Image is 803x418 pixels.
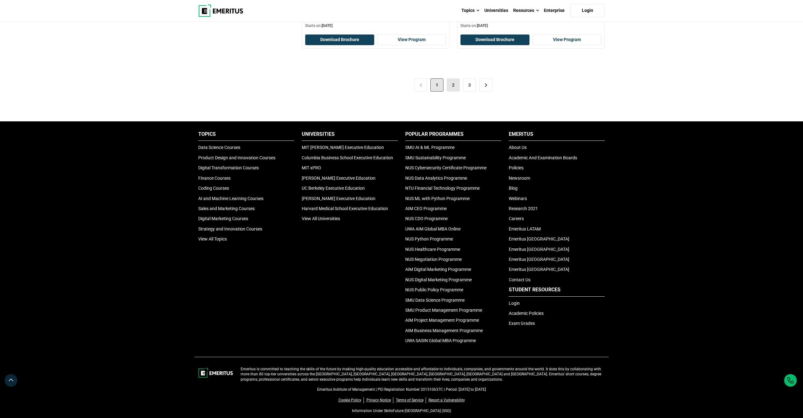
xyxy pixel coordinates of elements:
[198,206,255,211] a: Sales and Marketing Courses
[198,155,275,160] a: Product Design and Innovation Courses
[405,165,487,170] a: NUS Cybersecurity Certificate Programme
[405,247,460,252] a: NUS Healthcare Programme
[509,186,518,191] a: Blog
[509,236,569,241] a: Emeritus [GEOGRAPHIC_DATA]
[302,145,384,150] a: MIT [PERSON_NAME] Executive Education
[405,267,471,272] a: AIM Digital Marketing Programme
[460,34,529,45] button: Download Brochure
[509,155,577,160] a: Academic And Examination Boards
[430,78,444,92] span: 1
[405,277,472,282] a: NUS Digital Marketing Programme
[509,145,527,150] a: About Us
[509,311,544,316] a: Academic Policies
[405,206,447,211] a: AIM CEO Programme
[509,301,520,306] a: Login
[405,226,460,231] a: UWA AIM Global MBA Online
[509,226,541,231] a: Emeritus LATAM
[198,145,240,150] a: Data Science Courses
[428,397,465,403] a: Report a Vulnerability
[366,397,393,403] a: Privacy Notice
[322,24,332,28] span: [DATE]
[447,78,460,92] a: 2
[198,226,262,231] a: Strategy and Innovation Courses
[405,298,465,303] a: SMU Data Science Programme
[198,367,233,379] img: footer-logo
[405,338,476,343] a: UWA SASIN Global MBA Programme
[509,257,569,262] a: Emeritus [GEOGRAPHIC_DATA]
[377,34,446,45] a: View Program
[509,196,527,201] a: Webinars
[405,196,470,201] a: NUS ML with Python Programme
[305,23,446,29] p: Starts on:
[405,287,463,292] a: NUS Public Policy Programme
[352,409,451,413] a: Information Under SkillsFuture [GEOGRAPHIC_DATA] (SSG)
[198,236,227,241] a: View All Topics
[302,186,365,191] a: UC Berkeley Executive Education
[198,216,248,221] a: Digital Marketing Courses
[241,367,605,382] p: Emeritus is committed to teaching the skills of the future by making high-quality education acces...
[405,328,483,333] a: AIM Business Management Programme
[509,206,538,211] a: Research 2021
[570,4,605,17] a: Login
[198,387,605,392] p: Emeritus Institute of Management | PEI Registration Number 201510637C | Period: [DATE] to [DATE]
[338,397,364,403] a: Cookie Policy
[460,23,601,29] p: Starts on:
[198,165,259,170] a: Digital Transformation Courses
[405,236,453,241] a: NUS Python Programme
[302,206,388,211] a: Harvard Medical School Executive Education
[509,176,530,181] a: Newsroom
[405,257,462,262] a: NUS Negotiation Programme
[198,196,263,201] a: AI and Machine Learning Courses
[509,247,569,252] a: Emeritus [GEOGRAPHIC_DATA]
[396,397,426,403] a: Terms of Service
[302,165,321,170] a: MIT xPRO
[509,321,535,326] a: Exam Grades
[405,155,466,160] a: SMU Sustainability Programme
[198,186,229,191] a: Coding Courses
[509,277,530,282] a: Contact Us
[405,308,482,313] a: SMU Product Management Programme
[533,34,602,45] a: View Program
[405,216,448,221] a: NUS CDO Programme
[198,176,231,181] a: Finance Courses
[305,34,374,45] button: Download Brochure
[509,165,524,170] a: Policies
[509,267,569,272] a: Emeritus [GEOGRAPHIC_DATA]
[302,216,340,221] a: View All Universities
[302,176,375,181] a: [PERSON_NAME] Executive Education
[302,155,393,160] a: Columbia Business School Executive Education
[477,24,488,28] span: [DATE]
[405,176,467,181] a: NUS Data Analytics Programme
[479,78,492,92] a: >
[509,216,524,221] a: Careers
[463,78,476,92] a: 3
[405,145,455,150] a: SMU AI & ML Programme
[405,186,480,191] a: NTU Financial Technology Programme
[302,196,375,201] a: [PERSON_NAME] Executive Education
[405,318,479,323] a: AIM Project Management Programme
